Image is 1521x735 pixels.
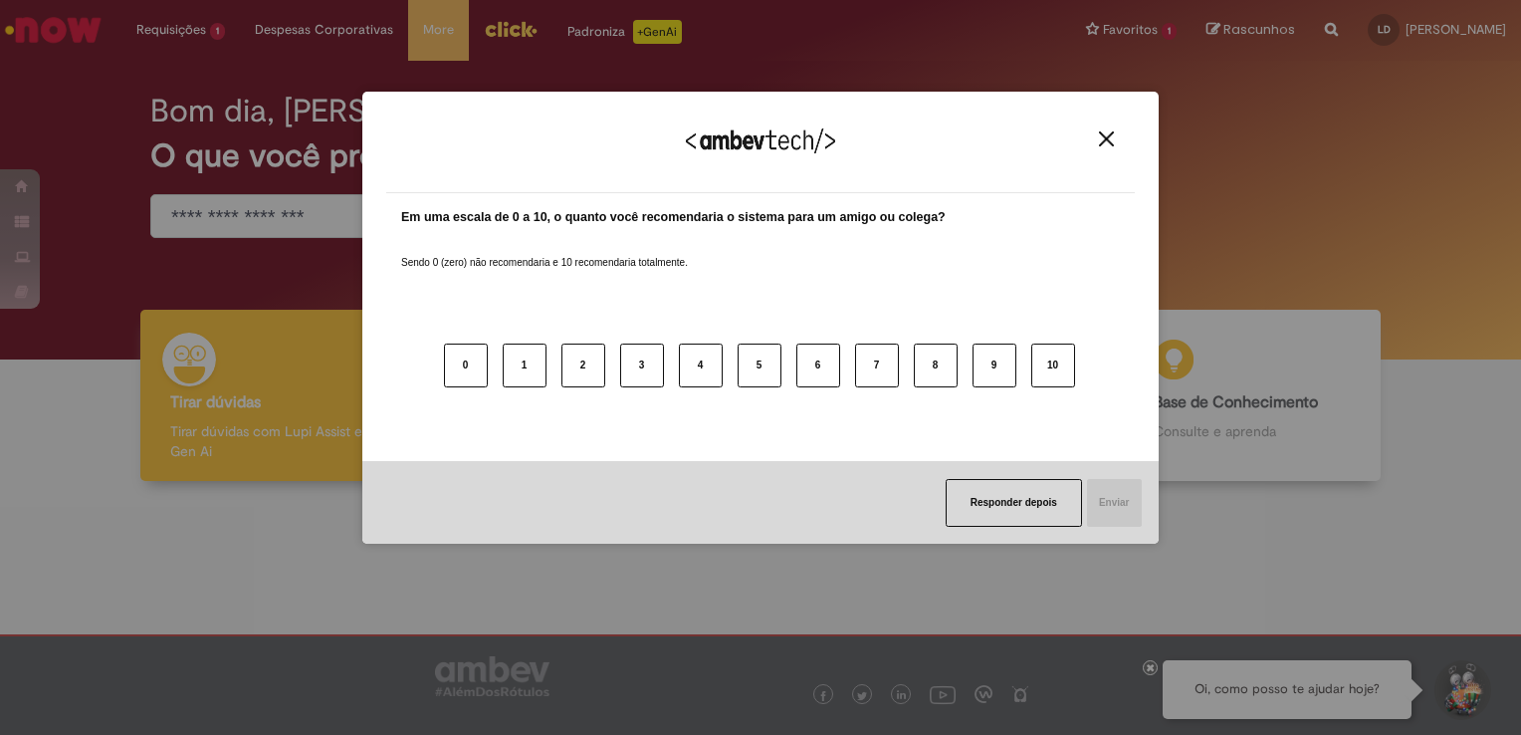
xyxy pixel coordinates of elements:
button: Responder depois [946,479,1082,527]
img: Logo Ambevtech [686,128,835,153]
button: 7 [855,344,899,387]
button: 2 [561,344,605,387]
label: Sendo 0 (zero) não recomendaria e 10 recomendaria totalmente. [401,232,688,270]
button: 4 [679,344,723,387]
button: 9 [973,344,1016,387]
label: Em uma escala de 0 a 10, o quanto você recomendaria o sistema para um amigo ou colega? [401,208,946,227]
button: 0 [444,344,488,387]
button: 3 [620,344,664,387]
button: 1 [503,344,546,387]
button: 8 [914,344,958,387]
img: Close [1099,131,1114,146]
button: 10 [1031,344,1075,387]
button: 6 [796,344,840,387]
button: Close [1093,130,1120,147]
button: 5 [738,344,781,387]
